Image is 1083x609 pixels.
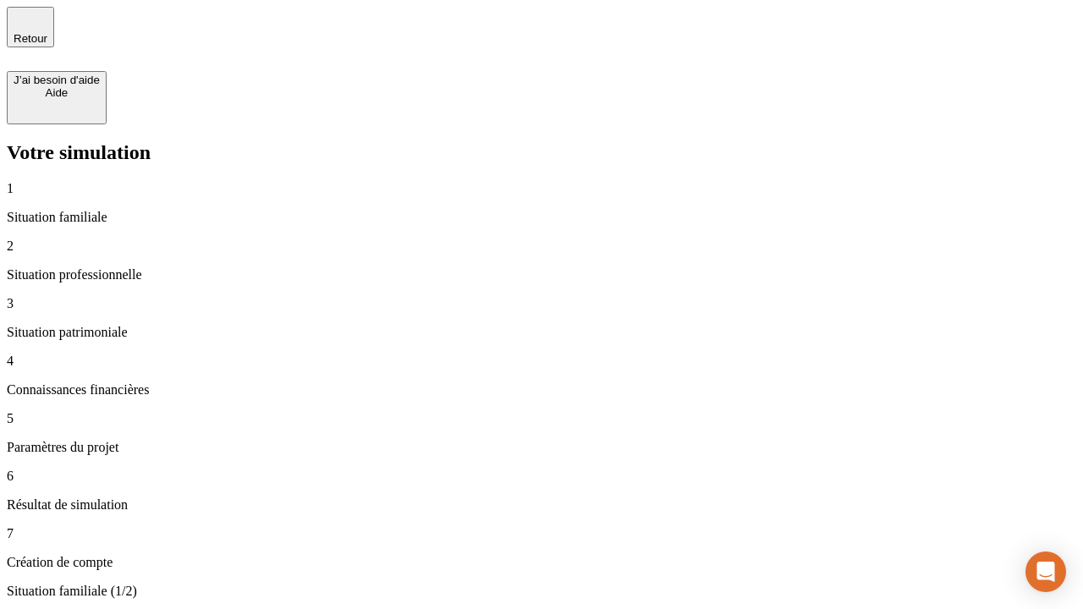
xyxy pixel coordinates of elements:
[7,71,107,124] button: J’ai besoin d'aideAide
[7,141,1076,164] h2: Votre simulation
[1025,551,1066,592] div: Open Intercom Messenger
[7,7,54,47] button: Retour
[7,555,1076,570] p: Création de compte
[7,440,1076,455] p: Paramètres du projet
[7,469,1076,484] p: 6
[7,354,1076,369] p: 4
[7,296,1076,311] p: 3
[14,74,100,86] div: J’ai besoin d'aide
[7,497,1076,513] p: Résultat de simulation
[7,239,1076,254] p: 2
[14,86,100,99] div: Aide
[7,325,1076,340] p: Situation patrimoniale
[7,181,1076,196] p: 1
[7,584,1076,599] p: Situation familiale (1/2)
[7,526,1076,541] p: 7
[7,382,1076,398] p: Connaissances financières
[7,411,1076,426] p: 5
[7,267,1076,283] p: Situation professionnelle
[14,32,47,45] span: Retour
[7,210,1076,225] p: Situation familiale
